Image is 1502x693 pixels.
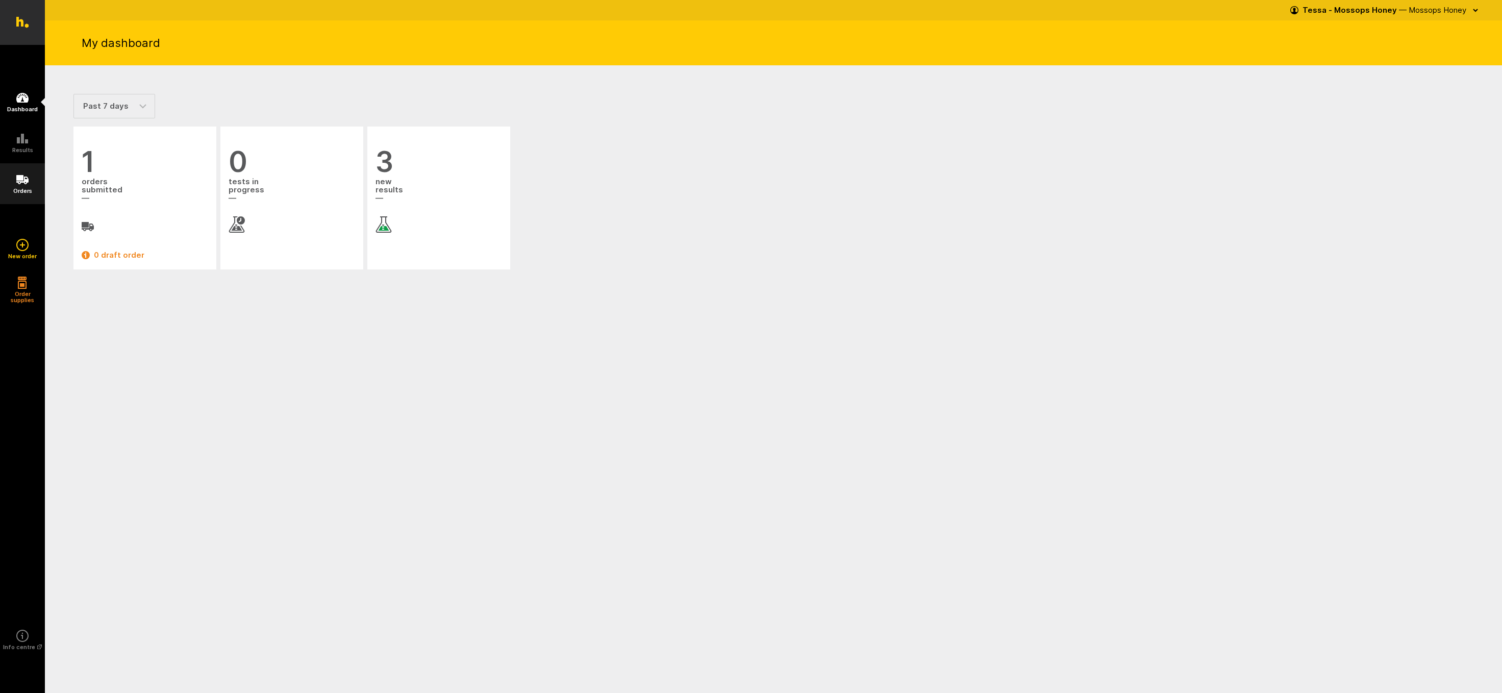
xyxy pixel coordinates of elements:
h5: Info centre [3,644,42,650]
span: tests in progress [229,177,355,204]
a: 3 newresults [375,147,502,233]
h5: Order supplies [7,291,38,303]
span: — Mossops Honey [1399,5,1466,15]
h1: My dashboard [82,35,160,51]
h5: Dashboard [7,106,38,112]
span: orders submitted [82,177,208,204]
h5: Orders [13,188,32,194]
h5: Results [12,147,33,153]
span: 0 [229,147,355,177]
button: Tessa - Mossops Honey — Mossops Honey [1290,2,1482,18]
span: 1 [82,147,208,177]
span: 3 [375,147,502,177]
a: 0 tests inprogress [229,147,355,233]
span: new results [375,177,502,204]
a: 0 draft order [82,249,208,261]
h5: New order [8,253,37,259]
a: 1 orderssubmitted [82,147,208,233]
strong: Tessa - Mossops Honey [1303,5,1397,15]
